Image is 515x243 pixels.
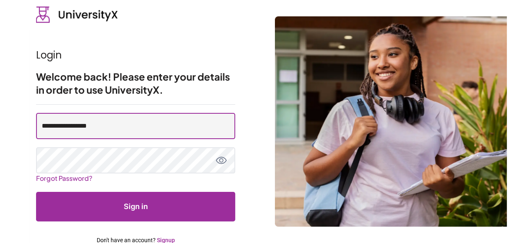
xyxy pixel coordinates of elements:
[36,70,235,96] h2: Welcome back! Please enter your details in order to use UniversityX.
[36,192,235,221] button: Submit form
[36,7,118,23] img: UniversityX logo
[36,171,92,186] a: Forgot Password?
[275,16,507,227] img: login background
[36,49,235,62] h1: Login
[216,155,227,166] button: toggle password view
